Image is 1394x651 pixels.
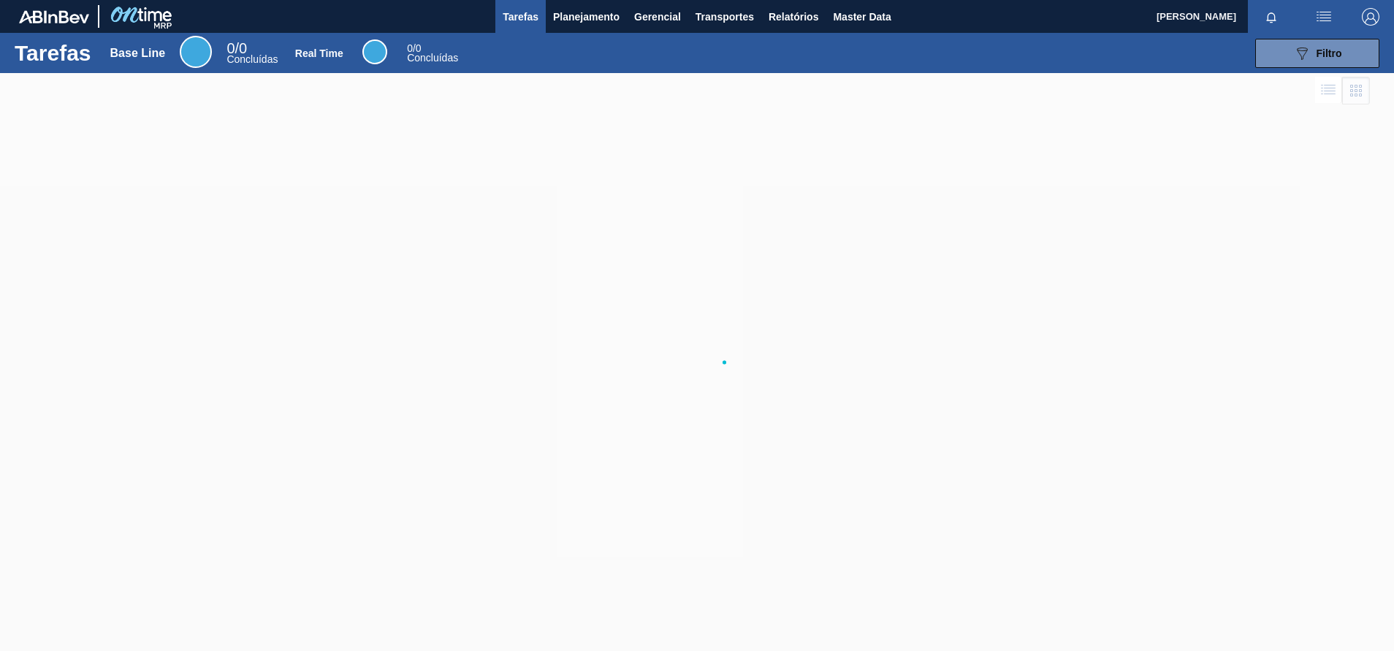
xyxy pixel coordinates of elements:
span: 0 [226,40,235,56]
div: Base Line [226,42,278,64]
h1: Tarefas [15,45,91,61]
img: Logout [1362,8,1379,26]
div: Real Time [407,44,458,63]
img: TNhmsLtSVTkK8tSr43FrP2fwEKptu5GPRR3wAAAABJRU5ErkJggg== [19,10,89,23]
span: Transportes [696,8,754,26]
button: Filtro [1255,39,1379,68]
span: Relatórios [769,8,818,26]
span: Gerencial [634,8,681,26]
div: Base Line [180,36,212,68]
span: / 0 [226,40,247,56]
span: Tarefas [503,8,538,26]
span: / 0 [407,42,421,54]
span: Master Data [833,8,891,26]
div: Base Line [110,47,166,60]
div: Real Time [295,47,343,59]
span: Concluídas [226,53,278,65]
span: Concluídas [407,52,458,64]
span: Planejamento [553,8,620,26]
button: Notificações [1248,7,1295,27]
span: 0 [407,42,413,54]
span: Filtro [1317,47,1342,59]
div: Real Time [362,39,387,64]
img: userActions [1315,8,1333,26]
